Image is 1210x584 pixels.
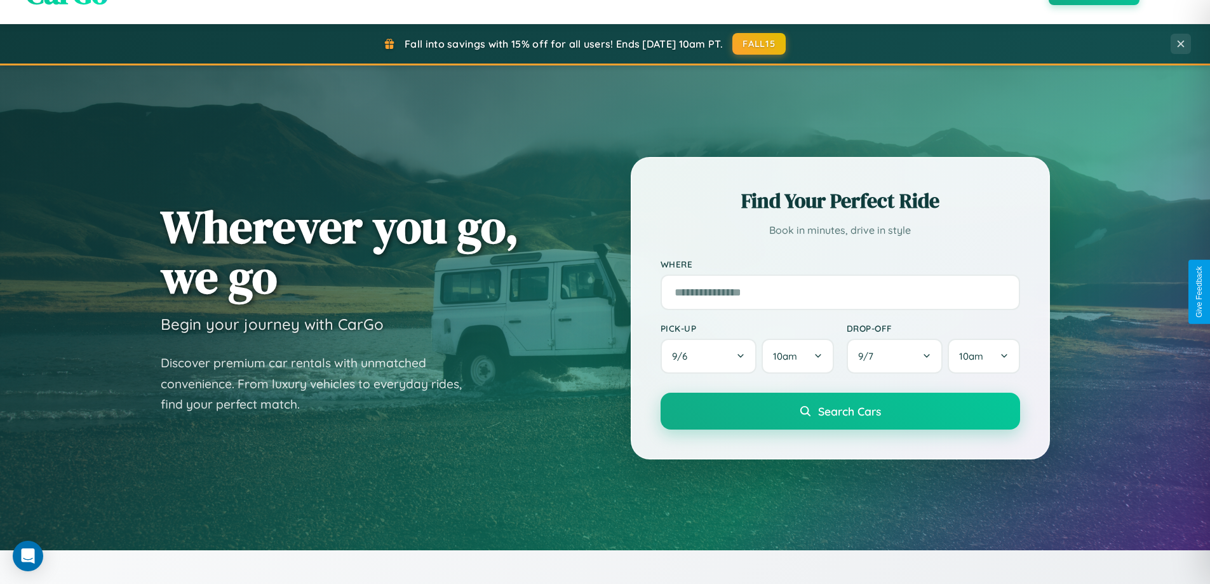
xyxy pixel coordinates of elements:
p: Discover premium car rentals with unmatched convenience. From luxury vehicles to everyday rides, ... [161,353,478,415]
h1: Wherever you go, we go [161,201,519,302]
button: 9/6 [661,339,757,374]
div: Give Feedback [1195,266,1204,318]
span: Fall into savings with 15% off for all users! Ends [DATE] 10am PT. [405,37,723,50]
p: Book in minutes, drive in style [661,221,1020,240]
span: 9 / 7 [858,350,880,362]
span: 10am [959,350,983,362]
button: 9/7 [847,339,943,374]
button: 10am [762,339,833,374]
h3: Begin your journey with CarGo [161,315,384,334]
label: Pick-up [661,323,834,334]
span: 10am [773,350,797,362]
span: Search Cars [818,404,881,418]
label: Where [661,259,1020,269]
span: 9 / 6 [672,350,694,362]
label: Drop-off [847,323,1020,334]
button: FALL15 [732,33,786,55]
h2: Find Your Perfect Ride [661,187,1020,215]
button: Search Cars [661,393,1020,430]
div: Open Intercom Messenger [13,541,43,571]
button: 10am [948,339,1019,374]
